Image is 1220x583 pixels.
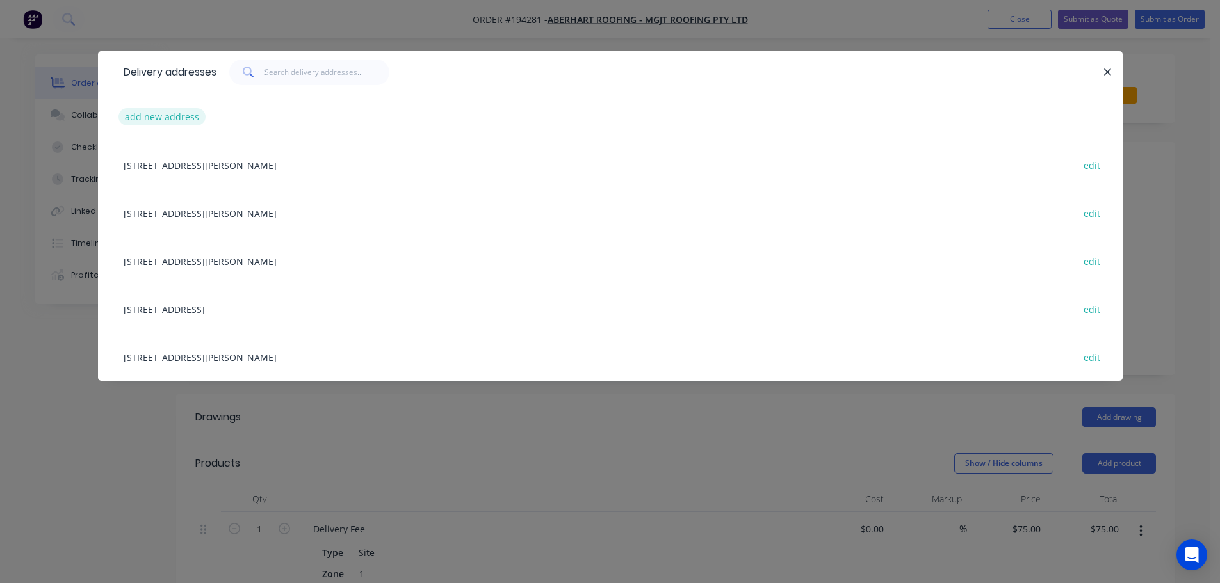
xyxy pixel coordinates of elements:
button: add new address [118,108,206,125]
div: Delivery addresses [117,52,216,93]
button: edit [1077,348,1107,365]
div: [STREET_ADDRESS][PERSON_NAME] [117,189,1103,237]
div: [STREET_ADDRESS][PERSON_NAME] [117,141,1103,189]
button: edit [1077,204,1107,221]
button: edit [1077,300,1107,317]
div: [STREET_ADDRESS] [117,285,1103,333]
button: edit [1077,156,1107,173]
div: [STREET_ADDRESS][PERSON_NAME] [117,333,1103,381]
button: edit [1077,252,1107,269]
input: Search delivery addresses... [264,60,389,85]
div: [STREET_ADDRESS][PERSON_NAME] [117,237,1103,285]
div: Open Intercom Messenger [1176,539,1207,570]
